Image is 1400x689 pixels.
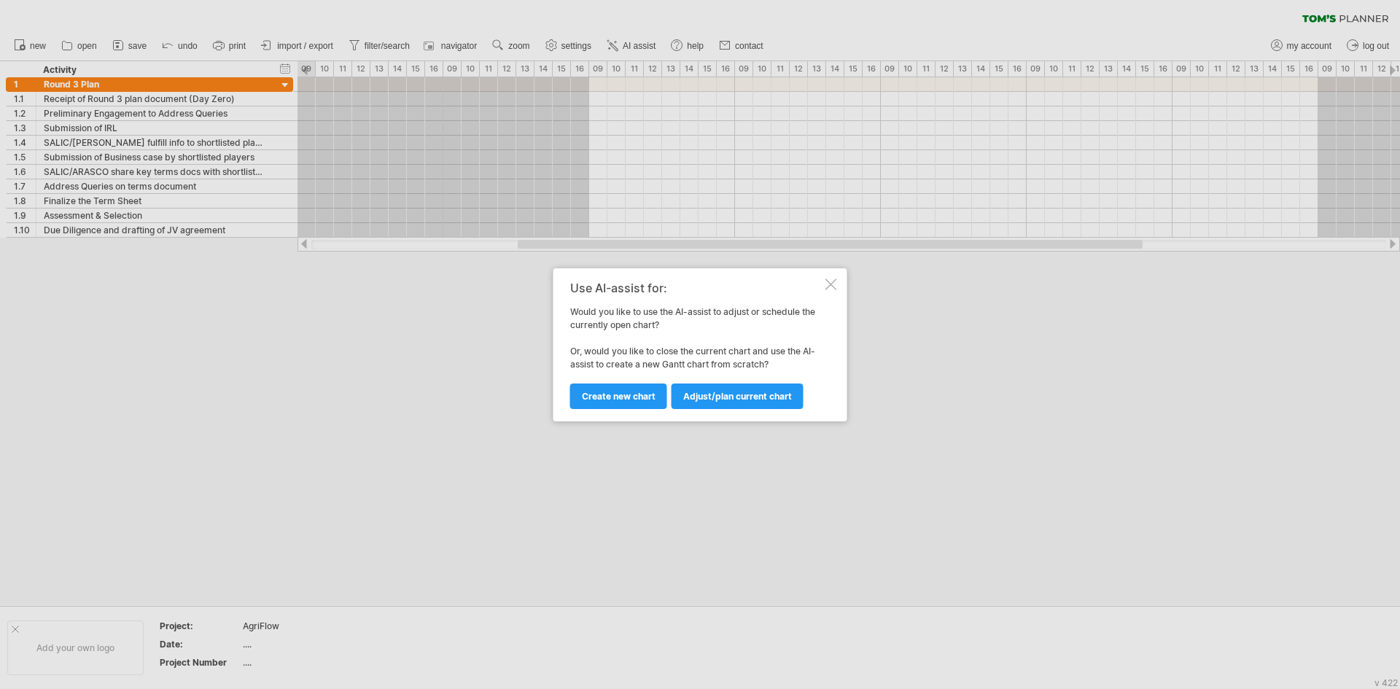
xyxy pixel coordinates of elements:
[672,384,804,409] a: Adjust/plan current chart
[570,281,822,295] div: Use AI-assist for:
[582,391,656,402] span: Create new chart
[570,281,822,408] div: Would you like to use the AI-assist to adjust or schedule the currently open chart? Or, would you...
[570,384,667,409] a: Create new chart
[683,391,792,402] span: Adjust/plan current chart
